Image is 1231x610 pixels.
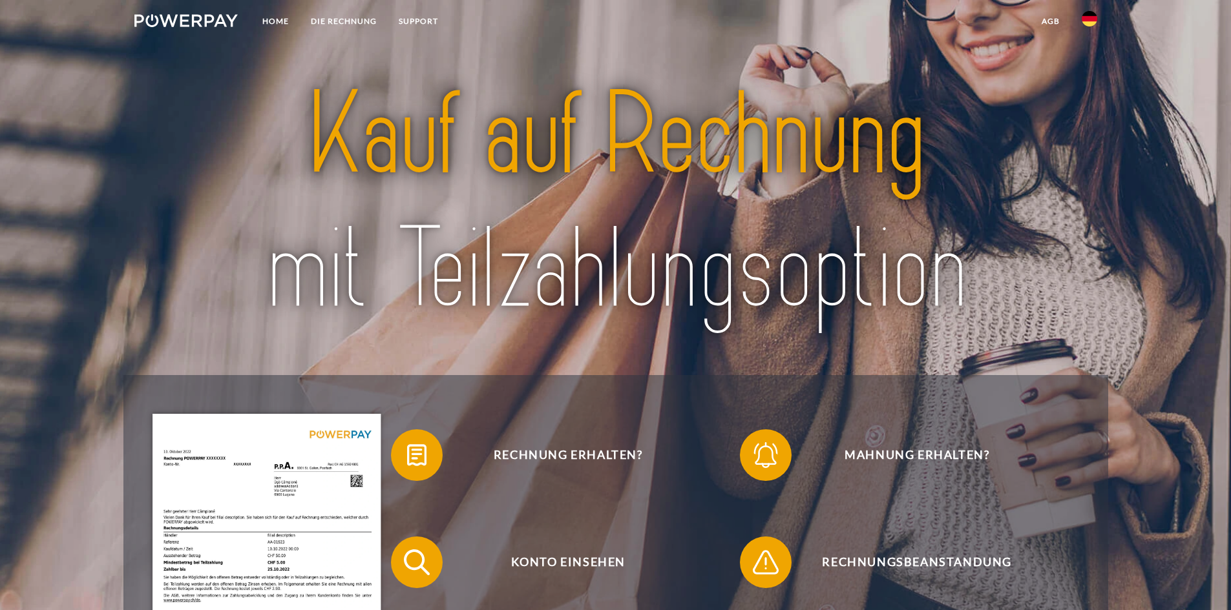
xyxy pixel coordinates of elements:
[391,429,727,481] button: Rechnung erhalten?
[750,546,782,578] img: qb_warning.svg
[759,429,1075,481] span: Mahnung erhalten?
[410,536,726,588] span: Konto einsehen
[1031,10,1071,33] a: agb
[1082,11,1097,26] img: de
[759,536,1075,588] span: Rechnungsbeanstandung
[391,536,727,588] button: Konto einsehen
[410,429,726,481] span: Rechnung erhalten?
[388,10,449,33] a: SUPPORT
[750,439,782,471] img: qb_bell.svg
[401,439,433,471] img: qb_bill.svg
[740,429,1076,481] button: Mahnung erhalten?
[300,10,388,33] a: DIE RECHNUNG
[740,536,1076,588] button: Rechnungsbeanstandung
[134,14,238,27] img: logo-powerpay-white.svg
[182,61,1049,344] img: title-powerpay_de.svg
[401,546,433,578] img: qb_search.svg
[251,10,300,33] a: Home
